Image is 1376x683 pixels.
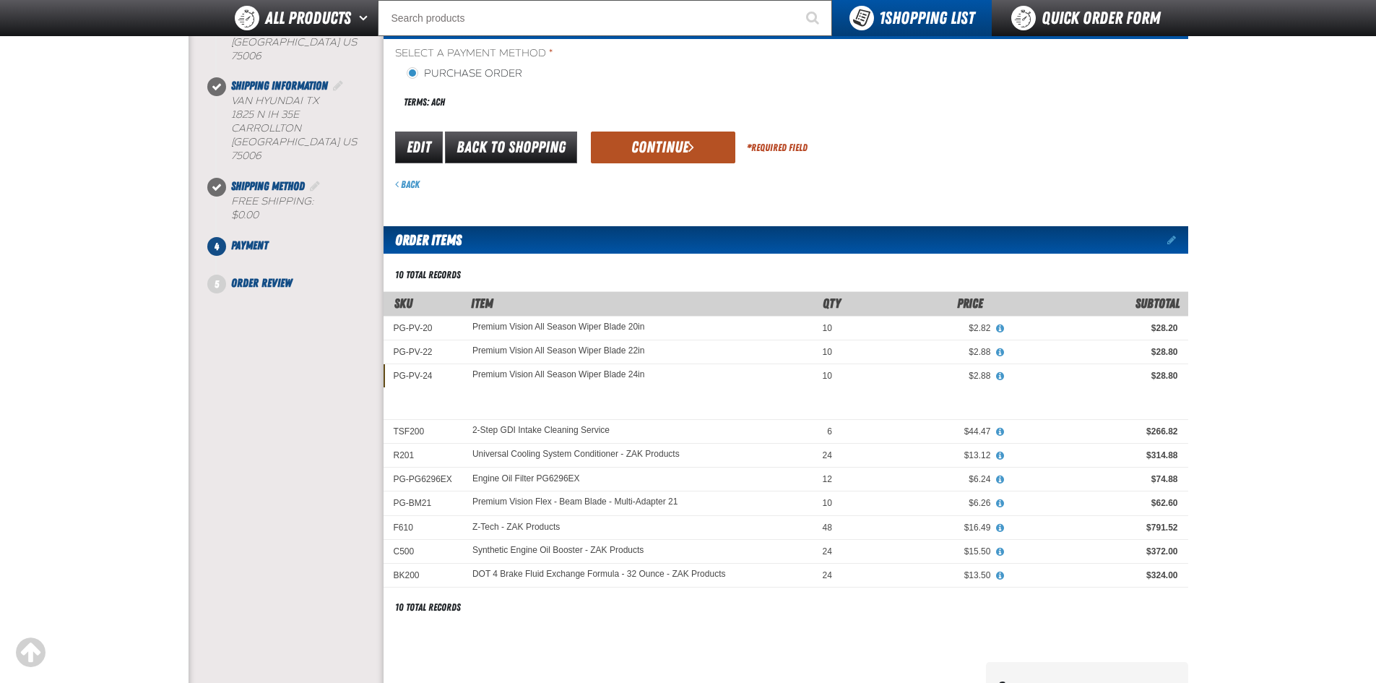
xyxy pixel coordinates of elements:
[231,179,305,193] span: Shipping Method
[852,473,990,485] div: $6.24
[472,522,560,532] a: Z-Tech - ZAK Products
[231,79,328,93] span: Shipping Information
[990,497,1009,510] button: View All Prices for Premium Vision Flex - Beam Blade - Multi-Adapter 21
[879,8,885,28] strong: 1
[384,491,462,515] td: PG-BM21
[990,546,1009,559] button: View All Prices for Synthetic Engine Oil Booster - ZAK Products
[231,239,268,252] span: Payment
[823,347,832,357] span: 10
[990,522,1009,535] button: View All Prices for Z-Tech - ZAK Products
[395,87,786,118] div: Terms: ACH
[471,296,493,311] span: Item
[384,515,462,539] td: F610
[852,322,990,334] div: $2.82
[990,473,1009,486] button: View All Prices for Engine Oil Filter PG6296EX
[472,322,645,332] a: Premium Vision All Season Wiper Blade 20in
[231,150,261,162] bdo: 75006
[1011,450,1177,461] div: $314.88
[990,322,1009,335] button: View All Prices for Premium Vision All Season Wiper Blade 20in
[1011,322,1177,334] div: $28.20
[1011,426,1177,437] div: $266.82
[231,108,299,121] span: 1825 N IH 35E
[823,323,832,333] span: 10
[217,77,384,177] li: Shipping Information. Step 2 of 5. Completed
[823,546,832,557] span: 24
[207,275,226,293] span: 5
[384,468,462,491] td: PG-PG6296EX
[823,450,832,460] span: 24
[472,346,645,356] a: Premium Vision All Season Wiper Blade 22in
[852,346,990,358] div: $2.88
[990,570,1009,583] button: View All Prices for DOT 4 Brake Fluid Exchange Formula - 32 Ounce - ZAK Products
[472,450,680,460] a: Universal Cooling System Conditioner - ZAK Products
[472,546,644,556] a: Synthetic Engine Oil Booster - ZAK Products
[823,523,832,533] span: 48
[852,450,990,461] div: $13.12
[384,364,462,388] td: PG-PV-24
[217,275,384,292] li: Order Review. Step 5 of 5. Not Completed
[231,209,259,221] strong: $0.00
[384,419,462,443] td: TSF200
[407,67,522,81] label: Purchase Order
[308,179,322,193] a: Edit Shipping Method
[384,563,462,587] td: BK200
[265,5,351,31] span: All Products
[384,539,462,563] td: C500
[852,546,990,557] div: $15.50
[990,370,1009,383] button: View All Prices for Premium Vision All Season Wiper Blade 24in
[1011,346,1177,358] div: $28.80
[231,95,319,107] span: Van Hyundai TX
[472,370,645,380] a: Premium Vision All Season Wiper Blade 24in
[823,570,832,580] span: 24
[1011,473,1177,485] div: $74.88
[231,195,384,223] div: Free Shipping:
[852,570,990,581] div: $13.50
[207,237,226,256] span: 4
[331,79,345,93] a: Edit Shipping Information
[231,50,261,62] bdo: 75006
[823,498,832,508] span: 10
[231,122,301,134] span: CARROLLTON
[231,136,339,148] span: [GEOGRAPHIC_DATA]
[852,522,990,533] div: $16.49
[217,237,384,275] li: Payment. Step 4 of 5. Not Completed
[1167,235,1188,245] a: Edit items
[395,47,786,61] span: Select a Payment Method
[384,226,462,254] h2: Order Items
[747,141,808,155] div: Required Field
[990,346,1009,359] button: View All Prices for Premium Vision All Season Wiper Blade 22in
[1011,522,1177,533] div: $791.52
[990,450,1009,463] button: View All Prices for Universal Cooling System Conditioner - ZAK Products
[823,474,832,484] span: 12
[1011,497,1177,509] div: $62.60
[342,36,357,48] span: US
[407,67,418,79] input: Purchase Order
[472,426,610,436] a: 2-Step GDI Intake Cleaning Service
[591,132,735,163] button: Continue
[395,268,461,282] div: 10 total records
[384,340,462,364] td: PG-PV-22
[231,276,292,290] span: Order Review
[1011,546,1177,557] div: $372.00
[384,444,462,468] td: R201
[342,136,357,148] span: US
[852,370,990,382] div: $2.88
[395,179,420,190] a: Back
[990,426,1009,439] button: View All Prices for 2-Step GDI Intake Cleaning Service
[384,316,462,340] td: PG-PV-20
[395,132,443,163] a: Edit
[1011,570,1177,581] div: $324.00
[445,132,577,163] a: Back to Shopping
[823,371,832,381] span: 10
[472,497,678,507] a: Premium Vision Flex - Beam Blade - Multi-Adapter 21
[231,36,339,48] span: [GEOGRAPHIC_DATA]
[879,8,974,28] span: Shopping List
[472,473,580,484] a: Engine Oil Filter PG6296EX
[823,296,841,311] span: Qty
[852,497,990,509] div: $6.26
[394,296,412,311] a: SKU
[14,637,46,669] div: Scroll to the top
[217,178,384,237] li: Shipping Method. Step 3 of 5. Completed
[1011,370,1177,382] div: $28.80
